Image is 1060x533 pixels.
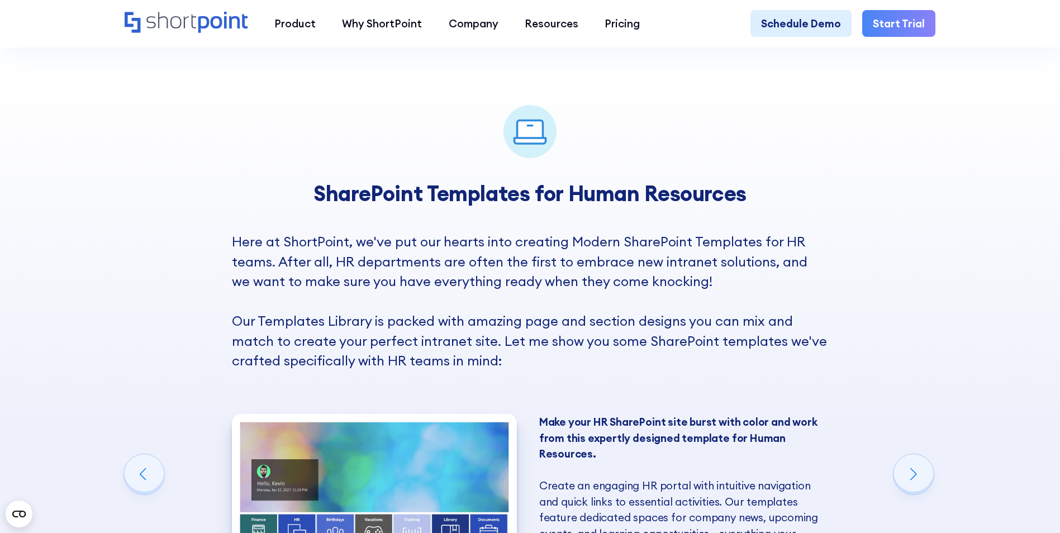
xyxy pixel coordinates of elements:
div: Pricing [605,16,640,31]
a: Product [261,10,329,36]
div: Company [449,16,498,31]
button: Open CMP widget [6,501,32,527]
a: Pricing [592,10,653,36]
iframe: Chat Widget [1004,479,1060,533]
p: Here at ShortPoint, we've put our hearts into creating Modern SharePoint Templates for HR teams. ... [232,232,828,371]
strong: Make your HR SharePoint site burst with color and work from this expertly designed template for H... [539,415,817,460]
a: Why ShortPoint [329,10,435,36]
div: Resources [525,16,578,31]
a: Resources [511,10,591,36]
div: Previous slide [124,454,164,494]
a: Schedule Demo [750,10,852,36]
a: Home [125,12,248,35]
div: Next slide [893,454,934,494]
a: Company [435,10,511,36]
a: Start Trial [862,10,935,36]
div: Why ShortPoint [342,16,422,31]
div: Product [274,16,316,31]
strong: SharePoint Templates for Human Resources [313,180,747,207]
